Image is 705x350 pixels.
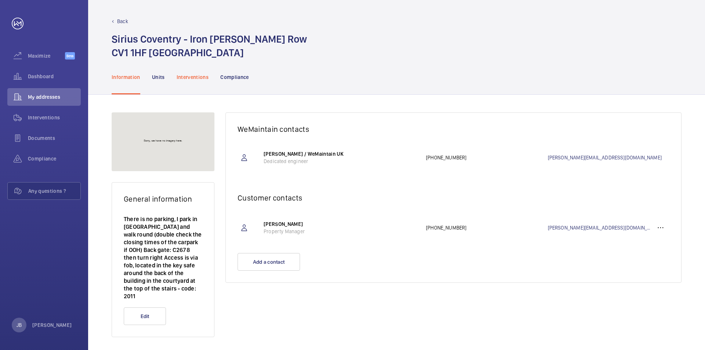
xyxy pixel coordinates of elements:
span: Interventions [28,114,81,121]
p: Property Manager [264,228,419,235]
button: Edit [124,307,166,325]
button: Add a contact [238,253,300,271]
span: Compliance [28,155,81,162]
p: [PHONE_NUMBER] [426,224,548,231]
span: Any questions ? [28,187,80,195]
p: Back [117,18,128,25]
span: Beta [65,52,75,59]
p: [PHONE_NUMBER] [426,154,548,161]
a: [PERSON_NAME][EMAIL_ADDRESS][DOMAIN_NAME] [548,154,670,161]
h2: WeMaintain contacts [238,125,669,134]
h2: Customer contacts [238,193,669,202]
p: There is no parking, I park in [GEOGRAPHIC_DATA] and walk round (double check the closing times o... [124,215,202,300]
p: [PERSON_NAME] / WeMaintain UK [264,150,419,158]
p: [PERSON_NAME] [264,220,419,228]
h2: General information [124,194,202,203]
span: Documents [28,134,81,142]
p: [PERSON_NAME] [32,321,72,329]
span: My addresses [28,93,81,101]
p: Units [152,73,165,81]
span: Dashboard [28,73,81,80]
a: [PERSON_NAME][EMAIL_ADDRESS][DOMAIN_NAME] [548,224,652,231]
span: Maximize [28,52,65,59]
h1: Sirius Coventry - Iron [PERSON_NAME] Row CV1 1HF [GEOGRAPHIC_DATA] [112,32,307,59]
p: Dedicated engineer [264,158,419,165]
p: Compliance [220,73,249,81]
p: Information [112,73,140,81]
p: Interventions [177,73,209,81]
p: JB [17,321,22,329]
